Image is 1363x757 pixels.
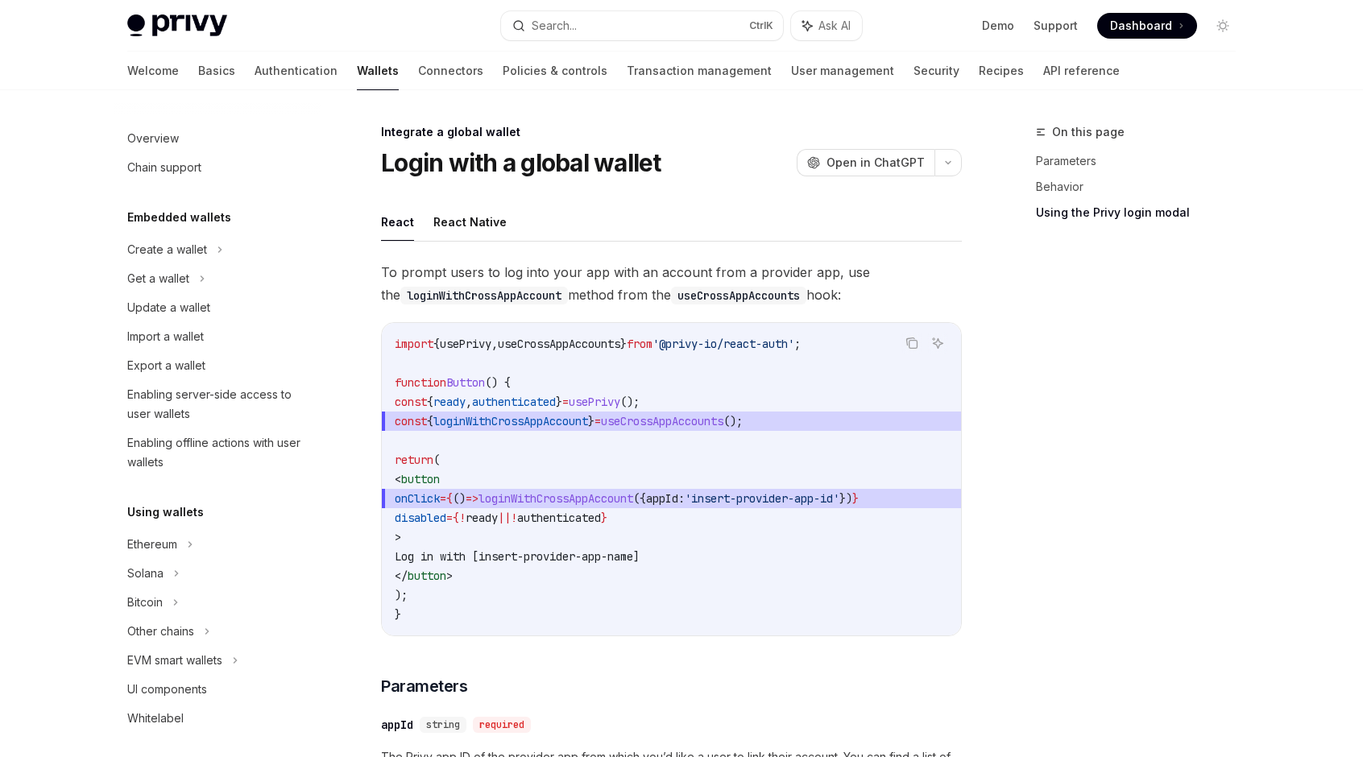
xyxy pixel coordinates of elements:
[127,240,207,259] div: Create a wallet
[395,375,446,390] span: function
[433,453,440,467] span: (
[446,491,453,506] span: {
[127,356,205,375] div: Export a wallet
[685,491,839,506] span: 'insert-provider-app-id'
[723,414,743,428] span: ();
[473,717,531,733] div: required
[127,503,204,522] h5: Using wallets
[652,337,794,351] span: '@privy-io/react-auth'
[114,704,321,733] a: Whitelabel
[453,491,466,506] span: ()
[913,52,959,90] a: Security
[601,511,607,525] span: }
[127,129,179,148] div: Overview
[446,375,485,390] span: Button
[852,491,859,506] span: }
[1052,122,1125,142] span: On this page
[556,395,562,409] span: }
[381,148,661,177] h1: Login with a global wallet
[114,675,321,704] a: UI components
[601,414,723,428] span: useCrossAppAccounts
[127,327,204,346] div: Import a wallet
[503,52,607,90] a: Policies & controls
[433,337,440,351] span: {
[1036,174,1249,200] a: Behavior
[357,52,399,90] a: Wallets
[901,333,922,354] button: Copy the contents from the code block
[395,530,401,544] span: >
[127,709,184,728] div: Whitelabel
[982,18,1014,34] a: Demo
[127,269,189,288] div: Get a wallet
[395,569,408,583] span: </
[395,453,433,467] span: return
[127,52,179,90] a: Welcome
[466,511,498,525] span: ready
[395,549,640,564] span: Log in with [insert-provider-app-name]
[127,208,231,227] h5: Embedded wallets
[114,351,321,380] a: Export a wallet
[791,52,894,90] a: User management
[395,337,433,351] span: import
[498,511,511,525] span: ||
[127,158,201,177] div: Chain support
[381,203,414,241] button: React
[255,52,338,90] a: Authentication
[127,680,207,699] div: UI components
[1043,52,1120,90] a: API reference
[791,11,862,40] button: Ask AI
[381,717,413,733] div: appId
[498,337,620,351] span: useCrossAppAccounts
[427,395,433,409] span: {
[1210,13,1236,39] button: Toggle dark mode
[491,337,498,351] span: ,
[427,414,433,428] span: {
[127,14,227,37] img: light logo
[127,385,311,424] div: Enabling server-side access to user wallets
[927,333,948,354] button: Ask AI
[794,337,801,351] span: ;
[114,124,321,153] a: Overview
[979,52,1024,90] a: Recipes
[646,491,685,506] span: appId:
[395,395,427,409] span: const
[127,651,222,670] div: EVM smart wallets
[381,675,467,697] span: Parameters
[459,511,466,525] span: !
[562,395,569,409] span: =
[627,337,652,351] span: from
[395,491,440,506] span: onClick
[381,124,962,140] div: Integrate a global wallet
[198,52,235,90] a: Basics
[671,287,806,304] code: useCrossAppAccounts
[127,564,164,583] div: Solana
[418,52,483,90] a: Connectors
[395,588,408,602] span: );
[620,395,640,409] span: ();
[395,511,446,525] span: disabled
[114,380,321,428] a: Enabling server-side access to user wallets
[569,395,620,409] span: usePrivy
[453,511,459,525] span: {
[127,298,210,317] div: Update a wallet
[433,395,466,409] span: ready
[594,414,601,428] span: =
[440,491,446,506] span: =
[1036,200,1249,225] a: Using the Privy login modal
[127,622,194,641] div: Other chains
[395,607,401,622] span: }
[426,718,460,731] span: string
[627,52,772,90] a: Transaction management
[114,293,321,322] a: Update a wallet
[633,491,646,506] span: ({
[446,569,453,583] span: >
[127,433,311,472] div: Enabling offline actions with user wallets
[826,155,925,171] span: Open in ChatGPT
[1034,18,1078,34] a: Support
[401,472,440,486] span: button
[114,322,321,351] a: Import a wallet
[395,472,401,486] span: <
[517,511,601,525] span: authenticated
[1036,148,1249,174] a: Parameters
[440,337,491,351] span: usePrivy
